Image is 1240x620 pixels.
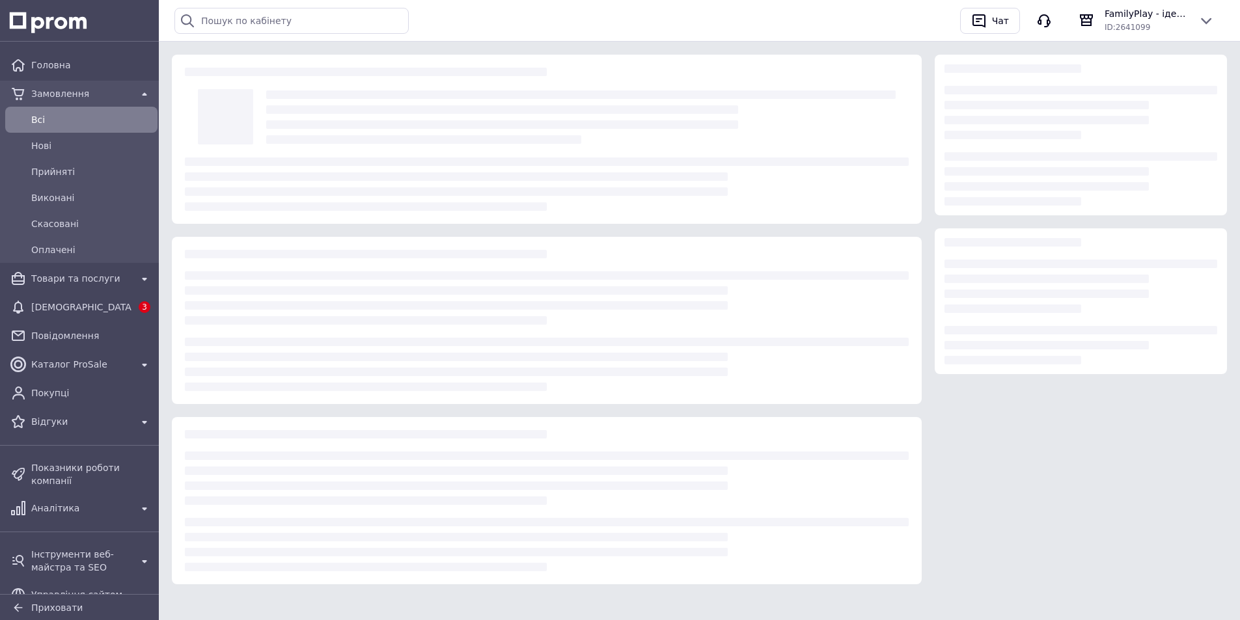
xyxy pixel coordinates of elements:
span: Всi [31,113,152,126]
span: Управління сайтом [31,588,131,601]
span: [DEMOGRAPHIC_DATA] [31,301,131,314]
span: Виконані [31,191,152,204]
span: Аналітика [31,502,131,515]
span: Оплачені [31,243,152,256]
span: Головна [31,59,152,72]
span: 3 [139,301,150,313]
span: Скасовані [31,217,152,230]
span: Прийняті [31,165,152,178]
span: Показники роботи компанії [31,461,152,487]
span: Нові [31,139,152,152]
span: Повідомлення [31,329,152,342]
button: Чат [960,8,1020,34]
span: Приховати [31,602,83,613]
span: Покупці [31,386,152,399]
span: Замовлення [31,87,131,100]
input: Пошук по кабінету [174,8,409,34]
span: Каталог ProSale [31,358,131,371]
div: Чат [989,11,1012,31]
span: FamilyPlay - ідеальне поєднання спортивних та дитячих товарів [1105,7,1188,20]
span: ID: 2641099 [1105,23,1150,32]
span: Відгуки [31,415,131,428]
span: Товари та послуги [31,272,131,285]
span: Інструменти веб-майстра та SEO [31,548,131,574]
